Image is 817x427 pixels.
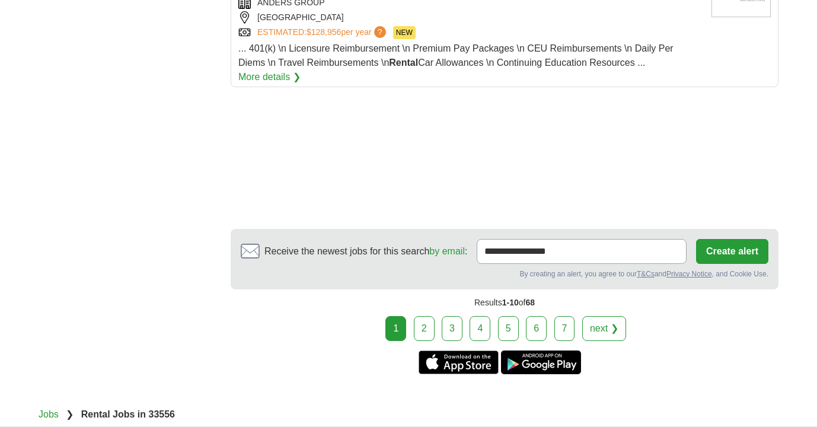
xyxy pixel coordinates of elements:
[429,246,465,256] a: by email
[666,270,712,278] a: Privacy Notice
[238,43,674,68] span: ... 401(k) \n Licensure Reimbursement \n Premium Pay Packages \n CEU Reimbursements \n Daily Per ...
[66,409,74,419] span: ❯
[419,350,499,374] a: Get the iPhone app
[374,26,386,38] span: ?
[696,239,768,264] button: Create alert
[389,58,418,68] strong: Rental
[498,316,519,341] a: 5
[414,316,435,341] a: 2
[241,269,768,279] div: By creating an alert, you agree to our and , and Cookie Use.
[637,270,655,278] a: T&Cs
[257,26,388,39] a: ESTIMATED:$128,956per year?
[231,97,778,219] iframe: Ads by Google
[238,11,702,24] div: [GEOGRAPHIC_DATA]
[264,244,467,259] span: Receive the newest jobs for this search :
[554,316,575,341] a: 7
[385,316,406,341] div: 1
[442,316,462,341] a: 3
[393,26,416,39] span: NEW
[307,27,341,37] span: $128,956
[501,350,581,374] a: Get the Android app
[39,409,59,419] a: Jobs
[81,409,175,419] strong: Rental Jobs in 33556
[582,316,626,341] a: next ❯
[238,70,301,84] a: More details ❯
[231,289,778,316] div: Results of
[470,316,490,341] a: 4
[525,298,535,307] span: 68
[502,298,519,307] span: 1-10
[526,316,547,341] a: 6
